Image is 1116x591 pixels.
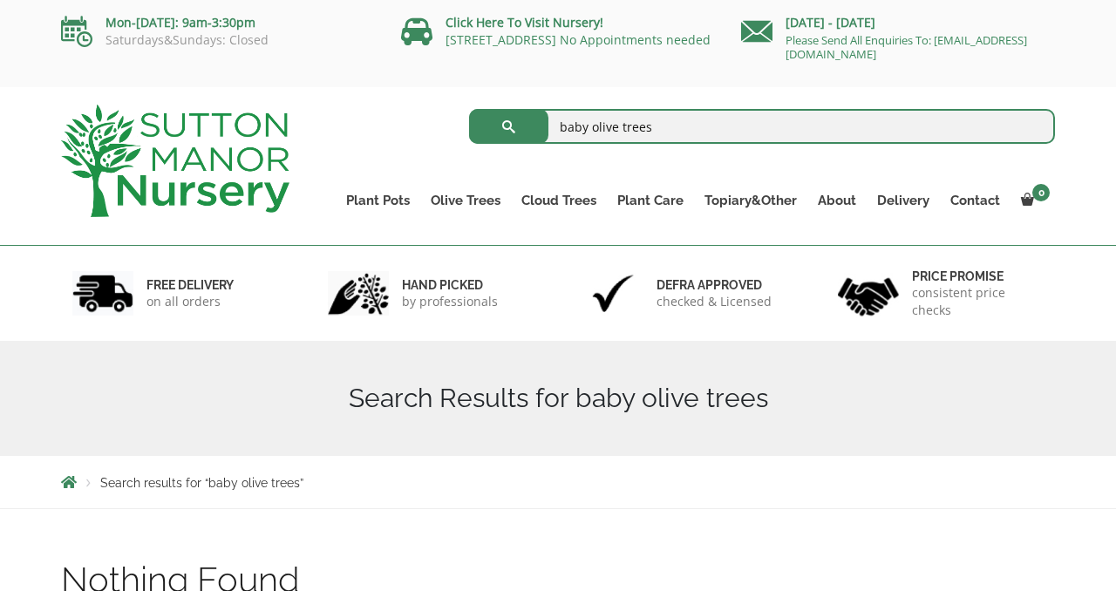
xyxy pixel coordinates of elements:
[61,105,289,217] img: logo
[1032,184,1050,201] span: 0
[469,109,1056,144] input: Search...
[420,188,511,213] a: Olive Trees
[146,293,234,310] p: on all orders
[867,188,940,213] a: Delivery
[912,268,1045,284] h6: Price promise
[582,271,643,316] img: 3.jpg
[402,293,498,310] p: by professionals
[912,284,1045,319] p: consistent price checks
[1011,188,1055,213] a: 0
[741,12,1055,33] p: [DATE] - [DATE]
[336,188,420,213] a: Plant Pots
[446,31,711,48] a: [STREET_ADDRESS] No Appointments needed
[786,32,1027,62] a: Please Send All Enquiries To: [EMAIL_ADDRESS][DOMAIN_NAME]
[61,33,375,47] p: Saturdays&Sundays: Closed
[807,188,867,213] a: About
[61,475,1055,489] nav: Breadcrumbs
[511,188,607,213] a: Cloud Trees
[61,12,375,33] p: Mon-[DATE]: 9am-3:30pm
[72,271,133,316] img: 1.jpg
[328,271,389,316] img: 2.jpg
[146,277,234,293] h6: FREE DELIVERY
[100,476,303,490] span: Search results for “baby olive trees”
[657,277,772,293] h6: Defra approved
[838,267,899,320] img: 4.jpg
[657,293,772,310] p: checked & Licensed
[694,188,807,213] a: Topiary&Other
[61,383,1055,414] h1: Search Results for baby olive trees
[940,188,1011,213] a: Contact
[402,277,498,293] h6: hand picked
[446,14,603,31] a: Click Here To Visit Nursery!
[607,188,694,213] a: Plant Care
